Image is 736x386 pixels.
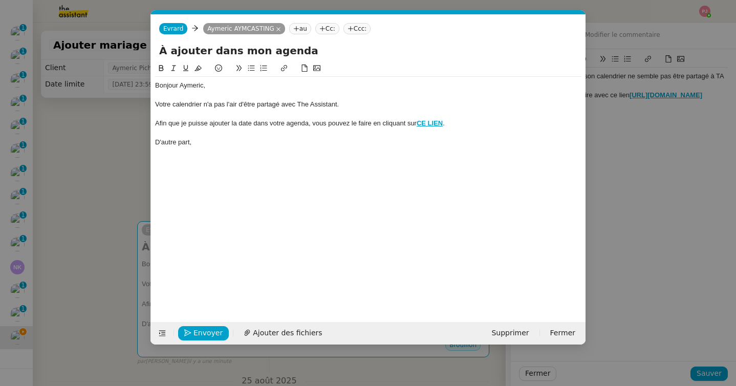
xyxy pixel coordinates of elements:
[163,25,183,32] span: Evrard
[550,327,575,339] span: Fermer
[193,327,223,339] span: Envoyer
[155,119,581,128] div: Afin que je puisse ajouter la date dans votre agenda, vous pouvez le faire en cliquant sur .
[315,23,339,34] nz-tag: Cc:
[343,23,371,34] nz-tag: Ccc:
[178,326,229,340] button: Envoyer
[289,23,311,34] nz-tag: au
[544,326,581,340] button: Fermer
[159,43,577,58] input: Subject
[155,81,581,90] div: Bonjour Aymeric,
[237,326,328,340] button: Ajouter des fichiers
[253,327,322,339] span: Ajouter des fichiers
[155,100,581,109] div: Votre calendrier n'a pas l'air d'être partagé avec The Assistant.
[417,119,443,127] a: CE LIEN
[203,23,285,34] nz-tag: Aymeric AYMCASTING
[491,327,529,339] span: Supprimer
[485,326,535,340] button: Supprimer
[155,138,581,147] div: D'autre part,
